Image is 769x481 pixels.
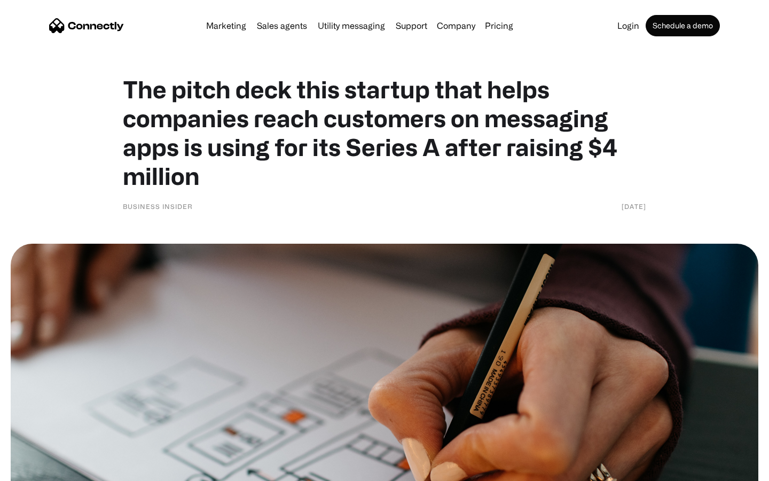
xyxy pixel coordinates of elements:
[646,15,720,36] a: Schedule a demo
[123,201,193,212] div: Business Insider
[253,21,311,30] a: Sales agents
[123,75,646,190] h1: The pitch deck this startup that helps companies reach customers on messaging apps is using for i...
[202,21,250,30] a: Marketing
[391,21,431,30] a: Support
[313,21,389,30] a: Utility messaging
[613,21,644,30] a: Login
[11,462,64,477] aside: Language selected: English
[437,18,475,33] div: Company
[622,201,646,212] div: [DATE]
[481,21,517,30] a: Pricing
[21,462,64,477] ul: Language list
